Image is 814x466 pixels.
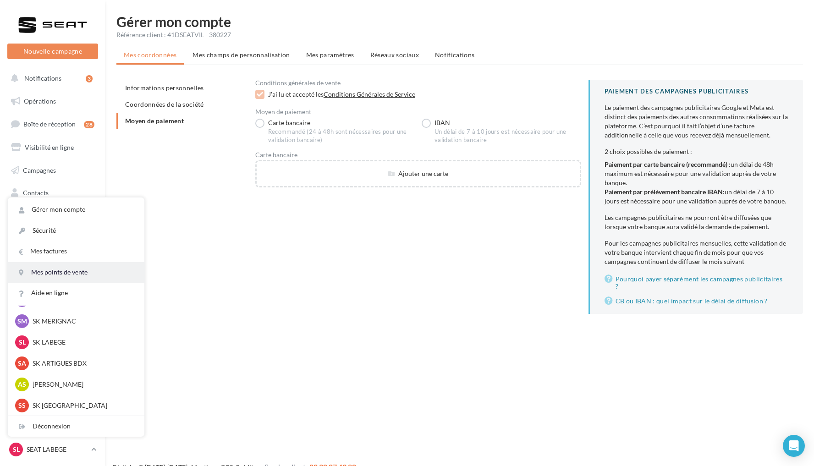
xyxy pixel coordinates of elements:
a: SL SEAT LABEGE [7,441,98,458]
div: 2 choix possibles de paiement : [605,147,788,156]
div: Conditions générales de vente [255,80,581,86]
b: Paiement par carte bancaire (recommandé) : [605,160,731,168]
p: SK MERIGNAC [33,317,133,326]
label: Carte bancaire [255,119,414,144]
div: Moyen de paiement [255,109,581,115]
div: Déconnexion [8,416,144,437]
div: J'ai lu et accepté les [268,90,581,99]
span: SM [17,317,27,326]
span: Coordonnées de la société [125,100,204,108]
span: SA [18,359,26,368]
a: Campagnes DataOnDemand [5,282,100,309]
p: SK LABEGE [33,338,133,347]
span: Visibilité en ligne [25,143,74,151]
b: Paiement par prélèvement bancaire IBAN: [605,188,725,196]
span: Campagnes [23,166,56,174]
span: SS [18,401,26,410]
a: Contacts [5,183,100,203]
span: Informations personnelles [125,84,204,92]
p: [PERSON_NAME] [33,380,133,389]
a: Aide en ligne [8,283,144,303]
span: Réseaux sociaux [370,51,419,59]
span: Mes champs de personnalisation [192,51,290,59]
span: SL [19,338,26,347]
div: PAIEMENT DES CAMPAGNES PUBLICITAIRES [605,87,788,96]
h1: Gérer mon compte [116,15,803,28]
span: Mes paramètres [306,51,354,59]
li: un délai de 48h maximum est nécessaire pour une validation auprès de votre banque. [605,160,788,187]
button: Notifications 3 [5,69,96,88]
span: Boîte de réception [23,120,76,128]
div: 3 [86,75,93,82]
div: Référence client : 41DSEATVIL - 380227 [116,30,803,39]
a: Mes factures [8,241,144,262]
span: As [18,380,26,389]
a: Gérer mon compte [8,199,144,220]
a: PLV et print personnalisable [5,252,100,279]
a: Boîte de réception28 [5,114,100,134]
button: CB ou IBAN : quel impact sur le délai de diffusion ? [605,296,771,307]
a: Sécurité [8,220,144,241]
a: Mes points de vente [8,262,144,283]
div: Ajouter une carte [257,169,580,178]
a: Calendrier [5,229,100,248]
button: Pourquoi payer séparément les campagnes publicitaires ? [605,274,788,292]
div: Recommandé (24 à 48h sont nécessaires pour une validation bancaire) [268,128,414,144]
p: SK ARTIGUES BDX [33,359,133,368]
p: SK [GEOGRAPHIC_DATA] [33,401,133,410]
div: Pour les campagnes publicitaires mensuelles, cette validation de votre banque intervient chaque f... [605,239,788,266]
div: Carte bancaire [255,152,581,158]
div: Le paiement des campagnes publicitaires Google et Meta est distinct des paiements des autres cons... [605,103,788,140]
div: 28 [84,121,94,128]
span: Contacts [23,189,49,197]
span: Notifications [24,74,61,82]
span: SL [13,445,20,454]
p: SEAT LABEGE [27,445,88,454]
label: IBAN [422,119,581,144]
span: Notifications [435,51,475,59]
a: Opérations [5,92,100,111]
a: Visibilité en ligne [5,138,100,157]
a: Conditions Générales de Service [324,90,415,98]
div: Open Intercom Messenger [783,435,805,457]
div: Un délai de 7 à 10 jours est nécessaire pour une validation bancaire [434,128,581,144]
li: un délai de 7 à 10 jours est nécessaire pour une validation auprès de votre banque. [605,187,788,206]
a: Campagnes [5,161,100,180]
div: Les campagnes publicitaires ne pourront être diffusées que lorsque votre banque aura validé la de... [605,213,788,231]
button: Nouvelle campagne [7,44,98,59]
a: Médiathèque [5,206,100,225]
span: Opérations [24,97,56,105]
